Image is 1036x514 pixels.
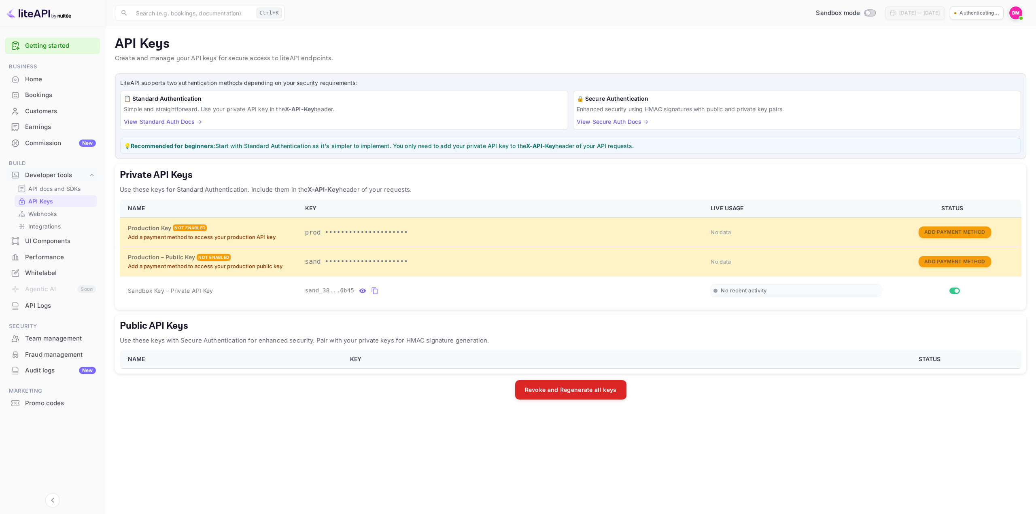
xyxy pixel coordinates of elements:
[120,78,1021,87] p: LiteAPI supports two authentication methods depending on your security requirements:
[18,209,93,218] a: Webhooks
[120,169,1021,182] h5: Private API Keys
[345,350,841,368] th: KEY
[25,41,96,51] a: Getting started
[28,184,81,193] p: API docs and SDKs
[813,8,879,18] div: Switch to Production mode
[5,331,100,346] a: Team management
[120,199,1021,305] table: private api keys table
[5,265,100,281] div: Whitelabel
[5,168,100,182] div: Developer tools
[5,298,100,313] a: API Logs
[25,269,96,278] div: Whitelabel
[5,347,100,363] div: Fraud management
[25,123,96,132] div: Earnings
[841,350,1021,368] th: STATUS
[5,298,100,314] div: API Logs
[305,286,355,295] span: sand_38...6b45
[28,209,57,218] p: Webhooks
[120,350,1021,369] table: public api keys table
[128,233,295,241] p: Add a payment method to access your production API key
[5,363,100,379] div: Audit logsNew
[25,237,96,246] div: UI Components
[5,119,100,135] div: Earnings
[18,222,93,231] a: Integrations
[5,104,100,119] div: Customers
[115,36,1026,52] p: API Keys
[577,118,648,125] a: View Secure Auth Docs →
[25,301,96,311] div: API Logs
[128,262,295,271] p: Add a payment method to access your production public key
[5,62,100,71] span: Business
[5,159,100,168] span: Build
[919,256,991,268] button: Add Payment Method
[5,322,100,331] span: Security
[25,75,96,84] div: Home
[25,334,96,343] div: Team management
[128,224,171,233] h6: Production Key
[25,107,96,116] div: Customers
[706,199,886,218] th: LIVE USAGE
[28,197,53,205] p: API Keys
[5,233,100,249] div: UI Components
[79,140,96,147] div: New
[18,184,93,193] a: API docs and SDKs
[124,105,565,113] p: Simple and straightforward. Use your private API key in the header.
[120,336,1021,345] p: Use these keys with Secure Authentication for enhanced security. Pair with your private keys for ...
[5,347,100,362] a: Fraud management
[577,94,1017,103] h6: 🔒 Secure Authentication
[300,199,706,218] th: KEY
[25,139,96,148] div: Commission
[5,119,100,134] a: Earnings
[5,72,100,87] div: Home
[120,185,1021,195] p: Use these keys for Standard Authentication. Include them in the header of your requests.
[25,366,96,375] div: Audit logs
[305,257,701,267] p: sand_•••••••••••••••••••••
[5,87,100,102] a: Bookings
[6,6,71,19] img: LiteAPI logo
[120,319,1021,332] h5: Public API Keys
[115,54,1026,63] p: Create and manage your API keys for secure access to liteAPI endpoints.
[711,258,731,265] span: No data
[25,350,96,360] div: Fraud management
[124,118,202,125] a: View Standard Auth Docs →
[25,253,96,262] div: Performance
[257,8,282,18] div: Ctrl+K
[577,105,1017,113] p: Enhanced security using HMAC signatures with public and private key pairs.
[308,186,339,193] strong: X-API-Key
[526,142,555,149] strong: X-API-Key
[28,222,61,231] p: Integrations
[128,287,213,294] span: Sandbox Key – Private API Key
[79,367,96,374] div: New
[1009,6,1022,19] img: Dylan McLean
[285,106,314,112] strong: X-API-Key
[899,9,940,17] div: [DATE] — [DATE]
[25,171,88,180] div: Developer tools
[515,380,626,400] button: Revoke and Regenerate all keys
[5,396,100,410] a: Promo codes
[305,228,701,237] p: prod_•••••••••••••••••••••
[15,220,97,232] div: Integrations
[128,253,195,262] h6: Production – Public Key
[5,387,100,396] span: Marketing
[120,350,345,368] th: NAME
[919,228,991,235] a: Add Payment Method
[5,135,100,150] a: CommissionNew
[25,91,96,100] div: Bookings
[5,87,100,103] div: Bookings
[919,226,991,238] button: Add Payment Method
[25,399,96,408] div: Promo codes
[5,233,100,248] a: UI Components
[5,250,100,264] a: Performance
[711,229,731,235] span: No data
[5,265,100,280] a: Whitelabel
[15,195,97,207] div: API Keys
[816,8,860,18] span: Sandbox mode
[18,197,93,205] a: API Keys
[131,5,253,21] input: Search (e.g. bookings, documentation)
[960,9,999,17] p: Authenticating...
[124,142,1017,150] p: 💡 Start with Standard Authentication as it's simpler to implement. You only need to add your priv...
[5,38,100,54] div: Getting started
